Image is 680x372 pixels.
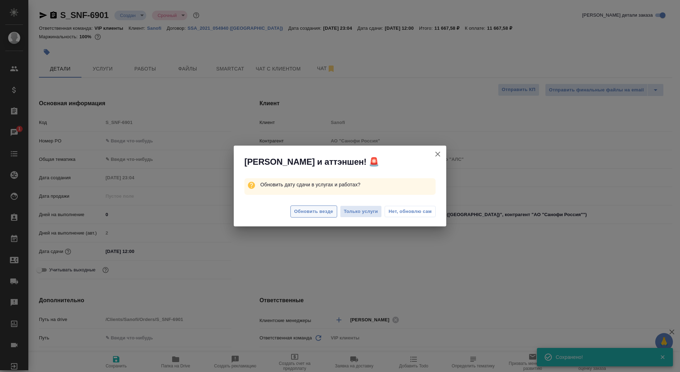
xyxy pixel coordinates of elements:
[294,208,333,216] span: Обновить везде
[244,156,379,168] span: [PERSON_NAME] и аттэншен! 🚨
[260,178,436,191] p: Обновить дату сдачи в услугах и работах?
[340,205,382,218] button: Только услуги
[290,205,337,218] button: Обновить везде
[344,208,378,216] span: Только услуги
[385,206,436,217] button: Нет, обновлю сам
[389,208,432,215] span: Нет, обновлю сам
